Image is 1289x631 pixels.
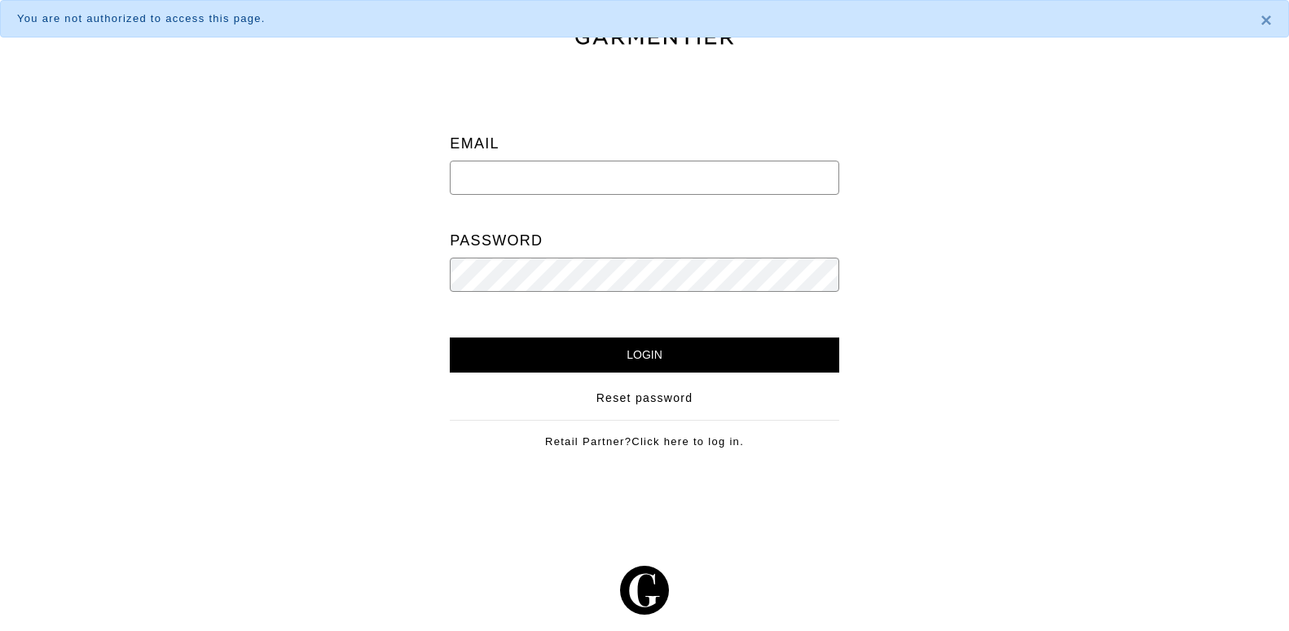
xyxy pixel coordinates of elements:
[450,420,838,450] div: Retail Partner?
[1260,9,1272,31] span: ×
[631,435,744,448] a: Click here to log in.
[450,338,838,373] input: Login
[450,127,499,161] label: Email
[17,11,1236,27] div: You are not authorized to access this page.
[620,566,669,615] img: g-602364139e5867ba59c769ce4266a9601a3871a1516a6a4c3533f4bc45e69684.svg
[596,390,693,407] a: Reset password
[450,224,543,258] label: Password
